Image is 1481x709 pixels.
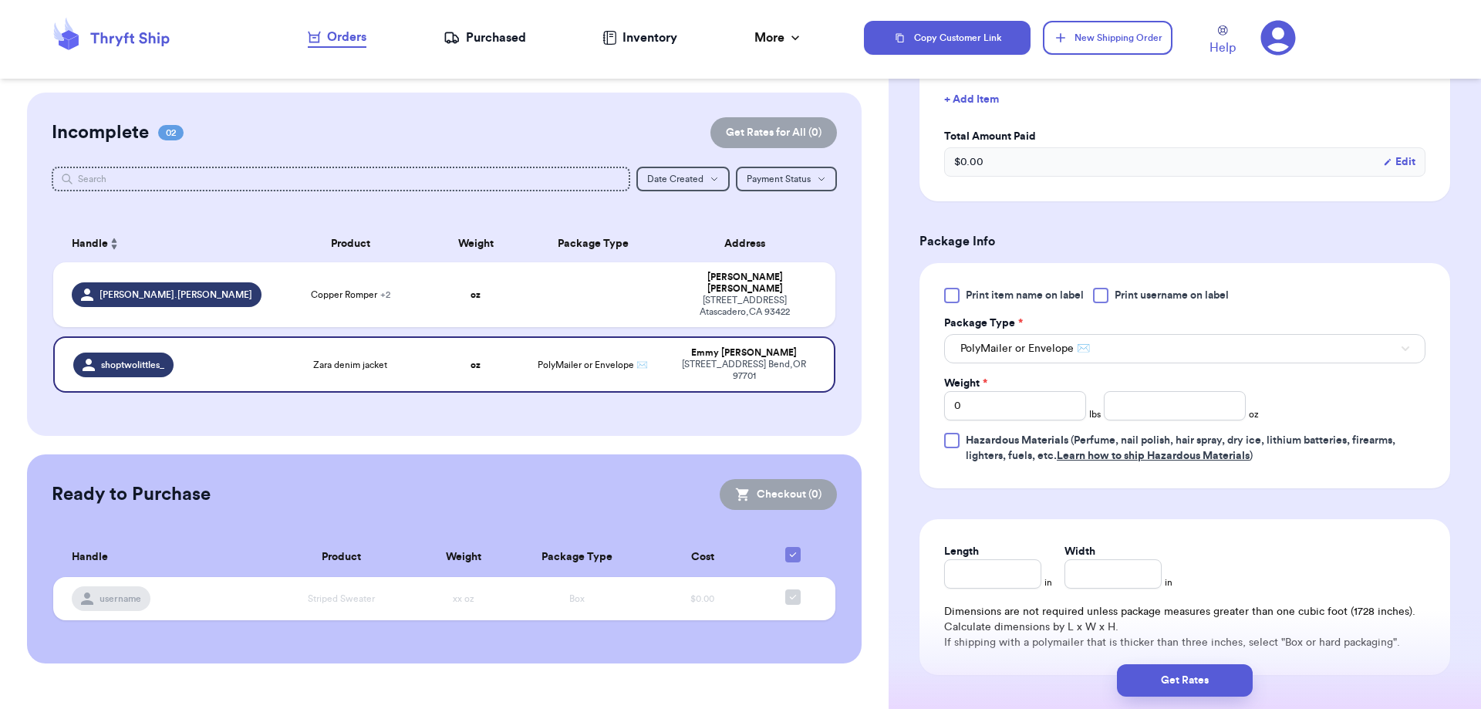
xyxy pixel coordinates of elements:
p: If shipping with a polymailer that is thicker than three inches, select "Box or hard packaging". [944,635,1425,650]
span: 02 [158,125,184,140]
strong: oz [471,360,481,370]
span: in [1044,576,1052,589]
button: Checkout (0) [720,479,837,510]
span: in [1165,576,1172,589]
button: Date Created [636,167,730,191]
a: Help [1209,25,1236,57]
span: Payment Status [747,174,811,184]
span: username [100,593,141,605]
a: Orders [308,28,366,48]
th: Address [663,225,835,262]
div: Dimensions are not required unless package measures greater than one cubic foot (1728 inches). Ca... [944,604,1425,650]
span: oz [1249,408,1259,420]
span: shoptwolittles_ [101,359,164,371]
span: PolyMailer or Envelope ✉️ [960,341,1090,356]
th: Weight [417,538,508,577]
div: [PERSON_NAME] [PERSON_NAME] [673,272,817,295]
button: Sort ascending [108,235,120,253]
span: (Perfume, nail polish, hair spray, dry ice, lithium batteries, firearms, lighters, fuels, etc. ) [966,435,1395,461]
label: Package Type [944,316,1023,331]
span: $ 0.00 [954,154,983,170]
span: Help [1209,39,1236,57]
label: Width [1064,544,1095,559]
button: New Shipping Order [1043,21,1172,55]
span: + 2 [380,290,390,299]
button: Payment Status [736,167,837,191]
button: Get Rates [1117,664,1253,697]
a: Purchased [444,29,526,47]
span: Date Created [647,174,703,184]
span: Handle [72,236,108,252]
button: Get Rates for All (0) [710,117,837,148]
th: Product [272,225,429,262]
span: PolyMailer or Envelope ✉️ [538,360,648,370]
span: Box [569,594,585,603]
th: Product [265,538,417,577]
div: Emmy [PERSON_NAME] [673,347,815,359]
span: $0.00 [690,594,714,603]
a: Inventory [602,29,677,47]
span: Copper Romper [311,289,390,301]
button: Copy Customer Link [864,21,1031,55]
div: More [754,29,803,47]
h2: Ready to Purchase [52,482,211,507]
div: [STREET_ADDRESS] Bend , OR 97701 [673,359,815,382]
span: Striped Sweater [308,594,375,603]
label: Weight [944,376,987,391]
span: [PERSON_NAME].[PERSON_NAME] [100,289,252,301]
strong: oz [471,290,481,299]
span: Print username on label [1115,288,1229,303]
input: Search [52,167,631,191]
th: Weight [429,225,523,262]
label: Total Amount Paid [944,129,1425,144]
div: Orders [308,28,366,46]
span: xx oz [453,594,474,603]
span: Handle [72,549,108,566]
button: Edit [1383,154,1415,170]
span: Print item name on label [966,288,1084,303]
div: [STREET_ADDRESS] Atascadero , CA 93422 [673,295,817,318]
label: Length [944,544,979,559]
button: PolyMailer or Envelope ✉️ [944,334,1425,363]
span: Hazardous Materials [966,435,1068,446]
h2: Incomplete [52,120,149,145]
th: Package Type [509,538,646,577]
button: + Add Item [938,83,1432,116]
span: Zara denim jacket [313,359,387,371]
h3: Package Info [919,232,1450,251]
th: Package Type [522,225,663,262]
span: lbs [1089,408,1101,420]
th: Cost [646,538,760,577]
a: Learn how to ship Hazardous Materials [1057,451,1250,461]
